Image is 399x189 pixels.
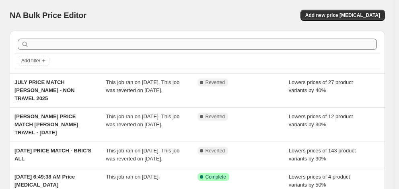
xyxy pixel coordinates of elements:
[10,11,86,20] span: NA Bulk Price Editor
[206,148,225,154] span: Reverted
[289,148,356,162] span: Lowers prices of 143 product variants by 30%
[289,113,353,127] span: Lowers prices of 12 product variants by 30%
[14,79,75,101] span: JULY PRICE MATCH [PERSON_NAME] - NON TRAVEL 2025
[206,79,225,86] span: Reverted
[106,148,179,162] span: This job ran on [DATE]. This job was reverted on [DATE].
[289,79,353,93] span: Lowers prices of 27 product variants by 40%
[305,12,380,18] span: Add new price [MEDICAL_DATA]
[106,113,179,127] span: This job ran on [DATE]. This job was reverted on [DATE].
[14,113,78,136] span: [PERSON_NAME] PRICE MATCH [PERSON_NAME] TRAVEL - [DATE]
[14,148,91,162] span: [DATE] PRICE MATCH - BRIC'S ALL
[300,10,385,21] button: Add new price [MEDICAL_DATA]
[106,174,160,180] span: This job ran on [DATE].
[18,56,50,66] button: Add filter
[206,113,225,120] span: Reverted
[21,58,40,64] span: Add filter
[289,174,350,188] span: Lowers prices of 4 product variants by 50%
[14,174,75,188] span: [DATE] 6:49:38 AM Price [MEDICAL_DATA]
[206,174,226,180] span: Complete
[106,79,179,93] span: This job ran on [DATE]. This job was reverted on [DATE].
